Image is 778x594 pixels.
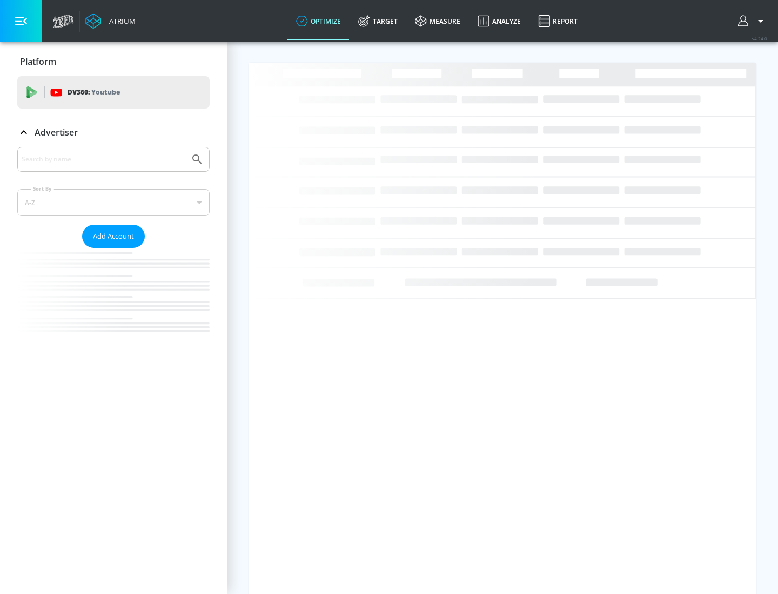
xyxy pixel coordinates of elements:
[20,56,56,67] p: Platform
[752,36,767,42] span: v 4.24.0
[17,248,210,353] nav: list of Advertiser
[17,76,210,109] div: DV360: Youtube
[287,2,350,40] a: optimize
[82,225,145,248] button: Add Account
[17,117,210,147] div: Advertiser
[22,152,185,166] input: Search by name
[350,2,406,40] a: Target
[17,189,210,216] div: A-Z
[17,147,210,353] div: Advertiser
[93,230,134,242] span: Add Account
[35,126,78,138] p: Advertiser
[469,2,529,40] a: Analyze
[406,2,469,40] a: measure
[85,13,136,29] a: Atrium
[91,86,120,98] p: Youtube
[529,2,586,40] a: Report
[17,46,210,77] div: Platform
[105,16,136,26] div: Atrium
[68,86,120,98] p: DV360:
[31,185,54,192] label: Sort By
